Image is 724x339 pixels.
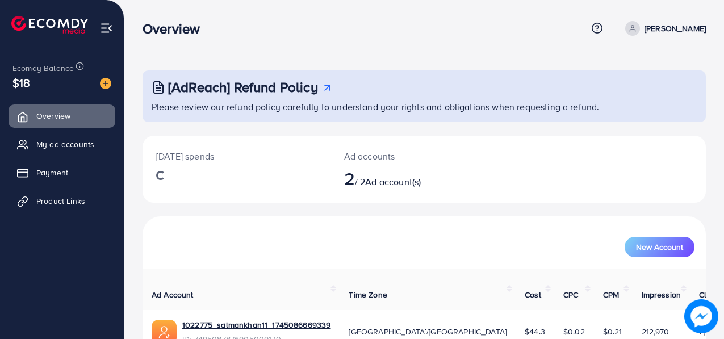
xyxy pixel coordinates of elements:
h3: Overview [143,20,209,37]
img: logo [11,16,88,34]
span: Impression [642,289,681,300]
span: Time Zone [349,289,387,300]
a: My ad accounts [9,133,115,156]
span: Clicks [699,289,721,300]
span: New Account [636,243,683,251]
a: Payment [9,161,115,184]
span: 2 [344,165,355,191]
span: Overview [36,110,70,122]
span: My ad accounts [36,139,94,150]
span: Product Links [36,195,85,207]
h2: / 2 [344,168,458,189]
span: Payment [36,167,68,178]
span: Cost [525,289,541,300]
p: Ad accounts [344,149,458,163]
p: Please review our refund policy carefully to understand your rights and obligations when requesti... [152,100,699,114]
span: $18 [12,74,30,91]
span: 212,970 [642,326,669,337]
span: Ad account(s) [365,175,421,188]
span: [GEOGRAPHIC_DATA]/[GEOGRAPHIC_DATA] [349,326,507,337]
a: [PERSON_NAME] [621,21,706,36]
img: image [684,299,718,333]
span: $0.02 [563,326,585,337]
img: image [100,78,111,89]
p: [PERSON_NAME] [645,22,706,35]
a: Overview [9,104,115,127]
span: CPM [603,289,619,300]
span: $0.21 [603,326,622,337]
button: New Account [625,237,694,257]
span: Ecomdy Balance [12,62,74,74]
span: $44.3 [525,326,545,337]
a: 1022775_salmankhan11_1745086669339 [182,319,330,330]
p: [DATE] spends [156,149,317,163]
span: CPC [563,289,578,300]
img: menu [100,22,113,35]
a: Product Links [9,190,115,212]
h3: [AdReach] Refund Policy [168,79,318,95]
span: Ad Account [152,289,194,300]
